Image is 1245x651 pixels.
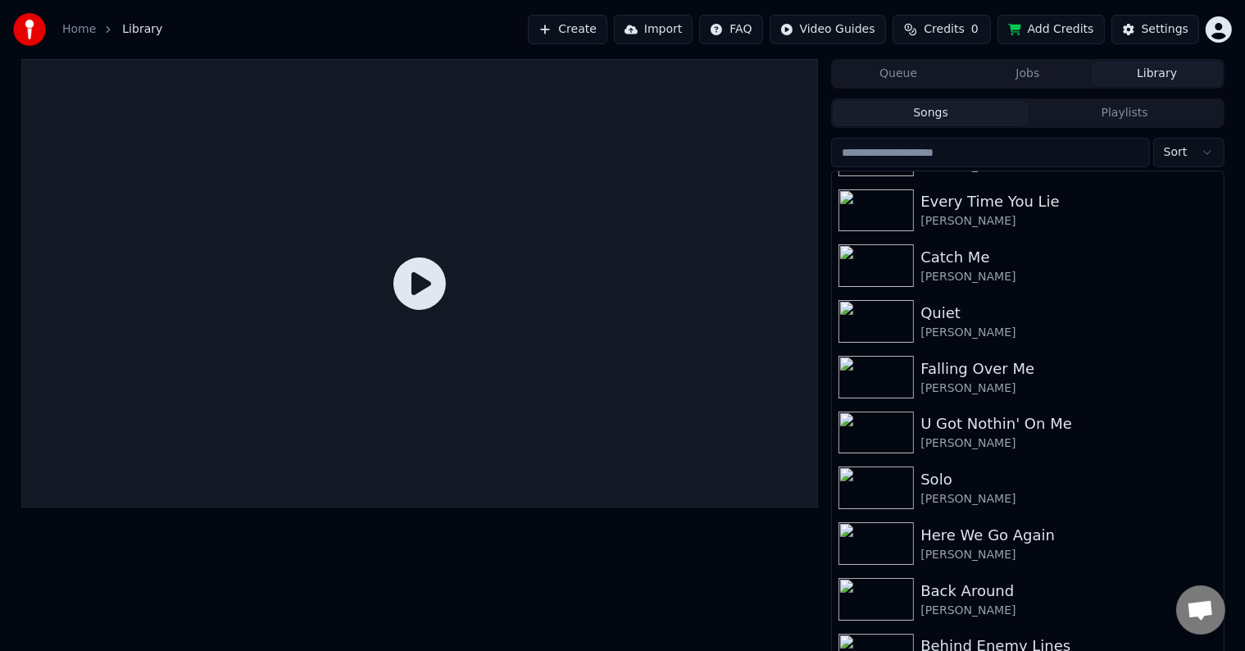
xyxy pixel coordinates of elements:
div: [PERSON_NAME] [920,435,1216,452]
button: Jobs [963,62,1093,86]
nav: breadcrumb [62,21,162,38]
div: [PERSON_NAME] [920,213,1216,230]
div: Settings [1142,21,1188,38]
span: Library [122,21,162,38]
div: U Got Nothin' On Me [920,412,1216,435]
div: [PERSON_NAME] [920,380,1216,397]
div: Solo [920,468,1216,491]
div: Here We Go Again [920,524,1216,547]
div: Back Around [920,580,1216,603]
button: Settings [1111,15,1199,44]
div: [PERSON_NAME] [920,269,1216,285]
div: [PERSON_NAME] [920,603,1216,619]
button: FAQ [699,15,762,44]
div: [PERSON_NAME] [920,491,1216,508]
button: Create [528,15,607,44]
button: Credits0 [893,15,991,44]
span: 0 [971,21,979,38]
button: Import [614,15,693,44]
span: Credits [924,21,964,38]
span: Sort [1164,144,1188,161]
img: youka [13,13,46,46]
div: Every Time You Lie [920,190,1216,213]
button: Playlists [1028,102,1222,125]
div: Open chat [1176,585,1225,635]
button: Video Guides [770,15,886,44]
a: Home [62,21,96,38]
button: Queue [834,62,963,86]
button: Songs [834,102,1028,125]
button: Add Credits [997,15,1105,44]
div: [PERSON_NAME] [920,325,1216,341]
div: Catch Me [920,246,1216,269]
div: [PERSON_NAME] [920,547,1216,563]
div: Quiet [920,302,1216,325]
button: Library [1093,62,1222,86]
div: Falling Over Me [920,357,1216,380]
